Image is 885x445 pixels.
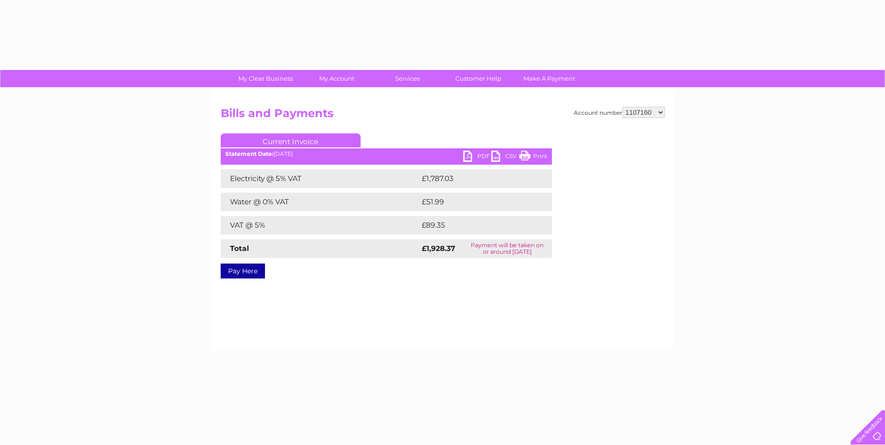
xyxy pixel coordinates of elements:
a: Customer Help [440,70,517,87]
a: Current Invoice [221,133,361,147]
td: Payment will be taken on or around [DATE] [463,239,551,258]
a: PDF [463,151,491,164]
td: VAT @ 5% [221,216,419,235]
a: Services [369,70,446,87]
a: Print [519,151,547,164]
div: [DATE] [221,151,552,157]
a: Pay Here [221,264,265,278]
b: Statement Date: [225,150,273,157]
td: £1,787.03 [419,169,537,188]
a: CSV [491,151,519,164]
strong: Total [230,244,249,253]
a: My Account [298,70,375,87]
div: Account number [574,107,665,118]
h2: Bills and Payments [221,107,665,125]
a: My Clear Business [227,70,304,87]
td: £89.35 [419,216,533,235]
td: £51.99 [419,193,532,211]
td: Electricity @ 5% VAT [221,169,419,188]
a: Make A Payment [511,70,588,87]
strong: £1,928.37 [422,244,455,253]
td: Water @ 0% VAT [221,193,419,211]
